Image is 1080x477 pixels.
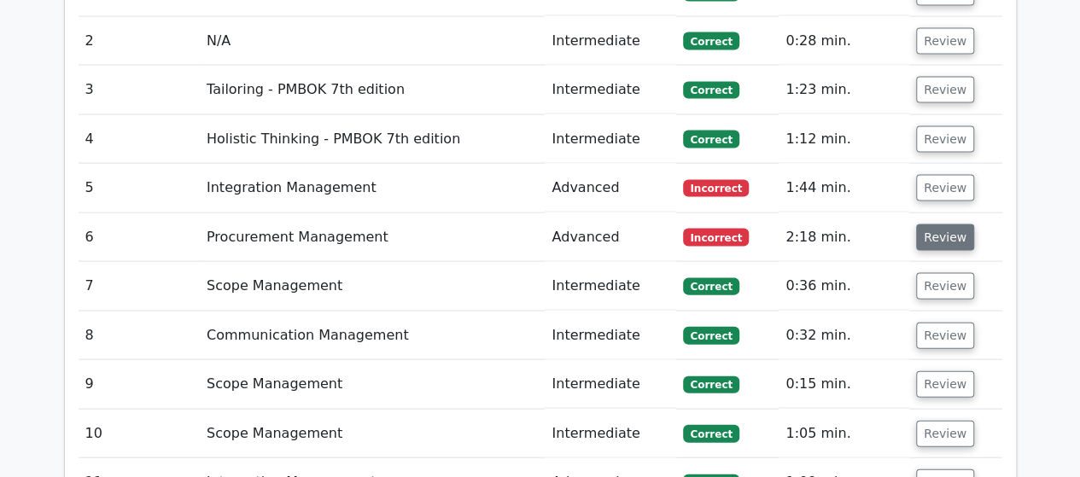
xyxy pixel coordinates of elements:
button: Review [916,273,974,300]
td: 3 [79,66,200,114]
td: Advanced [545,213,676,262]
td: 1:44 min. [779,164,909,212]
td: 2:18 min. [779,213,909,262]
td: Integration Management [200,164,545,212]
td: 8 [79,311,200,360]
span: Correct [683,82,738,99]
span: Correct [683,131,738,148]
button: Review [916,77,974,103]
td: 4 [79,115,200,164]
span: Correct [683,327,738,344]
button: Review [916,371,974,398]
td: Intermediate [545,17,676,66]
td: Intermediate [545,360,676,409]
button: Review [916,175,974,201]
button: Review [916,421,974,447]
td: 2 [79,17,200,66]
td: 9 [79,360,200,409]
td: 6 [79,213,200,262]
button: Review [916,224,974,251]
td: Intermediate [545,410,676,458]
td: 1:12 min. [779,115,909,164]
td: Procurement Management [200,213,545,262]
td: 0:15 min. [779,360,909,409]
td: Communication Management [200,311,545,360]
td: 1:23 min. [779,66,909,114]
span: Incorrect [683,229,749,246]
td: Advanced [545,164,676,212]
td: Intermediate [545,66,676,114]
td: 0:28 min. [779,17,909,66]
span: Correct [683,376,738,393]
span: Correct [683,425,738,442]
td: Intermediate [545,262,676,311]
td: Scope Management [200,360,545,409]
td: Scope Management [200,262,545,311]
button: Review [916,126,974,153]
td: N/A [200,17,545,66]
td: 0:36 min. [779,262,909,311]
td: 7 [79,262,200,311]
td: 10 [79,410,200,458]
span: Correct [683,32,738,49]
td: 5 [79,164,200,212]
td: Holistic Thinking - PMBOK 7th edition [200,115,545,164]
td: Tailoring - PMBOK 7th edition [200,66,545,114]
button: Review [916,323,974,349]
td: Intermediate [545,311,676,360]
td: 0:32 min. [779,311,909,360]
button: Review [916,28,974,55]
span: Correct [683,278,738,295]
span: Incorrect [683,180,749,197]
td: 1:05 min. [779,410,909,458]
td: Intermediate [545,115,676,164]
td: Scope Management [200,410,545,458]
